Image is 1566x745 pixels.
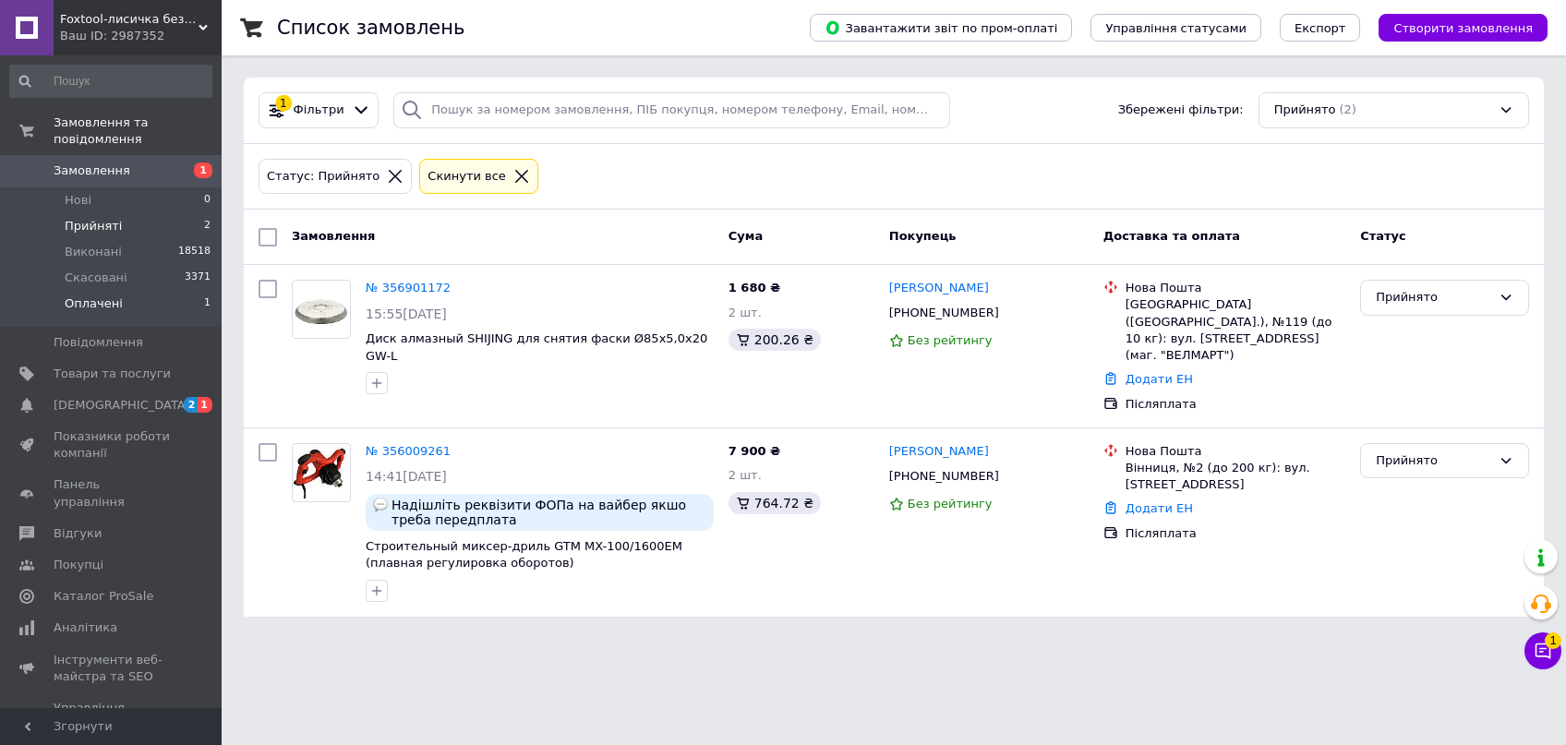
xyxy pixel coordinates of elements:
div: Статус: Прийнято [263,167,383,186]
span: 2 шт. [729,468,762,482]
img: Фото товару [293,446,350,499]
span: Статус [1360,229,1406,243]
span: Експорт [1295,21,1346,35]
a: № 356901172 [366,281,451,294]
a: [PERSON_NAME] [889,443,989,461]
div: Нова Пошта [1126,280,1345,296]
div: Прийнято [1376,451,1491,471]
span: Без рейтингу [908,497,993,511]
span: 1 [204,295,211,312]
span: Товари та послуги [54,366,171,382]
span: 2 [184,397,199,413]
span: 15:55[DATE] [366,306,447,321]
span: Збережені фільтри: [1118,102,1244,119]
span: Покупець [889,229,957,243]
span: 2 [204,218,211,234]
span: Нові [65,192,91,209]
a: № 356009261 [366,444,451,458]
input: Пошук [9,65,212,98]
a: [PERSON_NAME] [889,280,989,297]
span: 1 [198,397,212,413]
span: 3371 [185,270,211,286]
button: Завантажити звіт по пром-оплаті [810,14,1072,42]
span: (2) [1339,102,1355,116]
button: Експорт [1280,14,1361,42]
span: Cума [729,229,763,243]
span: Foxtool-лисичка без інструменту не лишить! [60,11,199,28]
div: Післяплата [1126,525,1345,542]
h1: Список замовлень [277,17,464,39]
a: Додати ЕН [1126,501,1193,515]
a: Диск алмазный SHIJING для снятия фаски Ø85х5,0х20 GW-L [366,331,707,363]
span: Надішліть реквізити ФОПа на вайбер якшо треба передплата [391,498,706,527]
span: Покупці [54,557,103,573]
span: Створити замовлення [1393,21,1533,35]
div: Післяплата [1126,396,1345,413]
span: Прийнято [1274,102,1336,119]
div: Вінниця, №2 (до 200 кг): вул. [STREET_ADDRESS] [1126,460,1345,493]
span: [DEMOGRAPHIC_DATA] [54,397,190,414]
span: 1 [1545,630,1561,646]
div: [PHONE_NUMBER] [885,301,1003,325]
span: Замовлення [292,229,375,243]
button: Управління статусами [1090,14,1261,42]
span: Замовлення [54,162,130,179]
a: Фото товару [292,443,351,502]
div: 1 [275,95,292,112]
div: Ваш ID: 2987352 [60,28,222,44]
span: Без рейтингу [908,333,993,347]
span: Відгуки [54,525,102,542]
div: Cкинути все [424,167,510,186]
span: 2 шт. [729,306,762,319]
span: Виконані [65,244,122,260]
span: Замовлення та повідомлення [54,114,222,148]
span: Оплачені [65,295,123,312]
span: 7 900 ₴ [729,444,780,458]
div: [PHONE_NUMBER] [885,464,1003,488]
span: Доставка та оплата [1103,229,1240,243]
span: Управління сайтом [54,700,171,733]
span: Аналітика [54,619,117,636]
span: Фільтри [294,102,344,119]
div: Нова Пошта [1126,443,1345,460]
div: 764.72 ₴ [729,492,821,514]
span: Каталог ProSale [54,588,153,605]
span: 1 [194,162,212,178]
a: Строительный миксер-дриль GTM MX-100/1600EM (плавная регулировка оборотов) [366,539,682,571]
a: Фото товару [292,280,351,339]
span: Показники роботи компанії [54,428,171,462]
img: Фото товару [293,285,350,334]
div: 200.26 ₴ [729,329,821,351]
span: Завантажити звіт по пром-оплаті [825,19,1057,36]
span: 1 680 ₴ [729,281,780,294]
span: 18518 [178,244,211,260]
span: Прийняті [65,218,122,234]
button: Чат з покупцем1 [1524,632,1561,669]
span: Скасовані [65,270,127,286]
a: Додати ЕН [1126,372,1193,386]
img: :speech_balloon: [373,498,388,512]
span: Панель управління [54,476,171,510]
a: Створити замовлення [1360,20,1548,34]
input: Пошук за номером замовлення, ПІБ покупця, номером телефону, Email, номером накладної [393,92,950,128]
span: 14:41[DATE] [366,469,447,484]
span: Повідомлення [54,334,143,351]
span: Інструменти веб-майстра та SEO [54,652,171,685]
div: Прийнято [1376,288,1491,307]
span: 0 [204,192,211,209]
div: [GEOGRAPHIC_DATA] ([GEOGRAPHIC_DATA].), №119 (до 10 кг): вул. [STREET_ADDRESS] (маг. "ВЕЛМАРТ") [1126,296,1345,364]
button: Створити замовлення [1379,14,1548,42]
span: Управління статусами [1105,21,1247,35]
